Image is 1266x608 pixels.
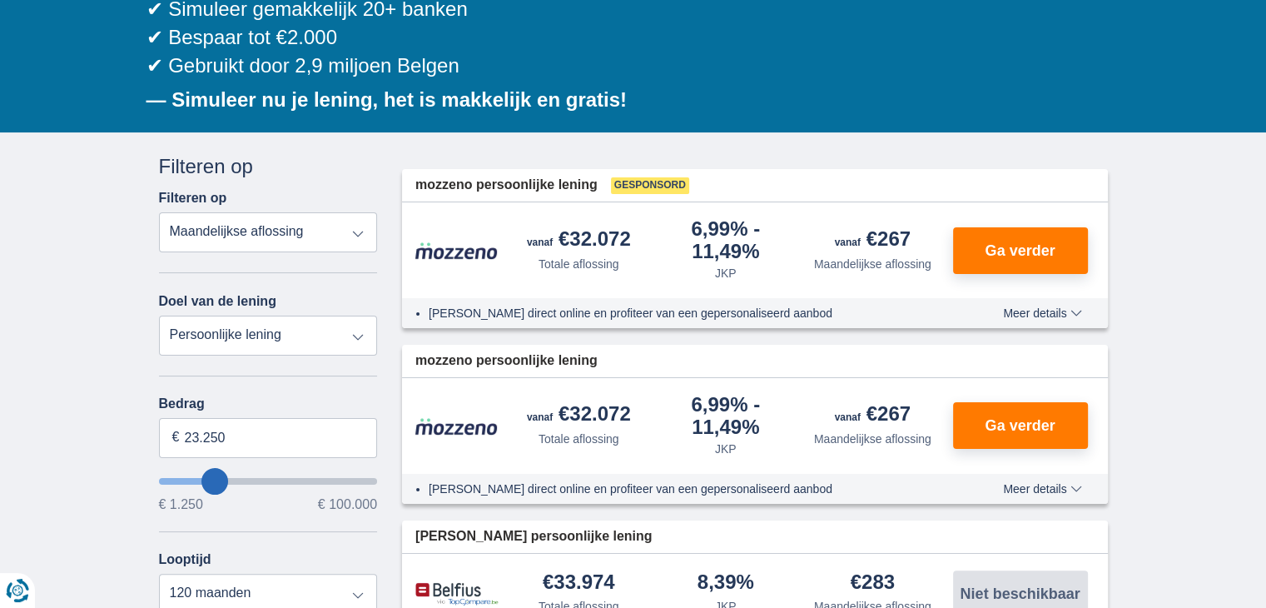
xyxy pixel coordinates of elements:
[814,256,931,272] div: Maandelijkse aflossing
[159,152,378,181] div: Filteren op
[1003,483,1081,495] span: Meer details
[1003,307,1081,319] span: Meer details
[415,351,598,371] span: mozzeno persoonlijke lening
[159,396,378,411] label: Bedrag
[159,478,378,485] input: wantToBorrow
[611,177,689,194] span: Gesponsord
[543,572,615,595] div: €33.974
[835,229,911,252] div: €267
[159,294,276,309] label: Doel van de lening
[159,552,211,567] label: Looptijd
[715,441,737,457] div: JKP
[415,242,499,260] img: product.pl.alt Mozzeno
[159,498,203,511] span: € 1.250
[659,395,793,437] div: 6,99%
[527,229,631,252] div: €32.072
[429,305,942,321] li: [PERSON_NAME] direct online en profiteer van een gepersonaliseerd aanbod
[415,176,598,195] span: mozzeno persoonlijke lening
[953,227,1088,274] button: Ga verder
[318,498,377,511] span: € 100.000
[814,431,931,447] div: Maandelijkse aflossing
[985,243,1055,258] span: Ga verder
[953,402,1088,449] button: Ga verder
[990,482,1094,496] button: Meer details
[985,418,1055,433] span: Ga verder
[990,306,1094,320] button: Meer details
[539,256,619,272] div: Totale aflossing
[172,428,180,447] span: €
[835,404,911,427] div: €267
[159,191,227,206] label: Filteren op
[527,404,631,427] div: €32.072
[659,219,793,262] div: 6,99%
[429,481,942,497] li: [PERSON_NAME] direct online en profiteer van een gepersonaliseerd aanbod
[539,431,619,447] div: Totale aflossing
[415,527,652,546] span: [PERSON_NAME] persoonlijke lening
[698,572,754,595] div: 8,39%
[146,88,628,111] b: — Simuleer nu je lening, het is makkelijk en gratis!
[415,582,499,606] img: product.pl.alt Belfius
[715,265,737,282] div: JKP
[851,572,895,595] div: €283
[415,417,499,436] img: product.pl.alt Mozzeno
[960,586,1080,601] span: Niet beschikbaar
